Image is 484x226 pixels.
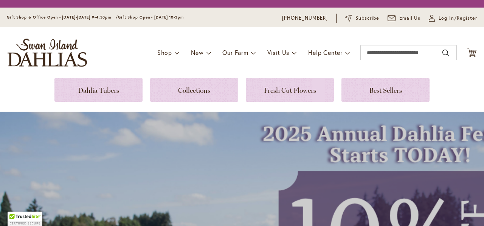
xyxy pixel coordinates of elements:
[439,14,477,22] span: Log In/Register
[345,14,379,22] a: Subscribe
[8,212,42,226] div: TrustedSite Certified
[222,48,248,56] span: Our Farm
[7,15,118,20] span: Gift Shop & Office Open - [DATE]-[DATE] 9-4:30pm /
[8,39,87,67] a: store logo
[157,48,172,56] span: Shop
[429,14,477,22] a: Log In/Register
[118,15,184,20] span: Gift Shop Open - [DATE] 10-3pm
[308,48,343,56] span: Help Center
[282,14,328,22] a: [PHONE_NUMBER]
[388,14,421,22] a: Email Us
[355,14,379,22] span: Subscribe
[442,47,449,59] button: Search
[267,48,289,56] span: Visit Us
[191,48,203,56] span: New
[399,14,421,22] span: Email Us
